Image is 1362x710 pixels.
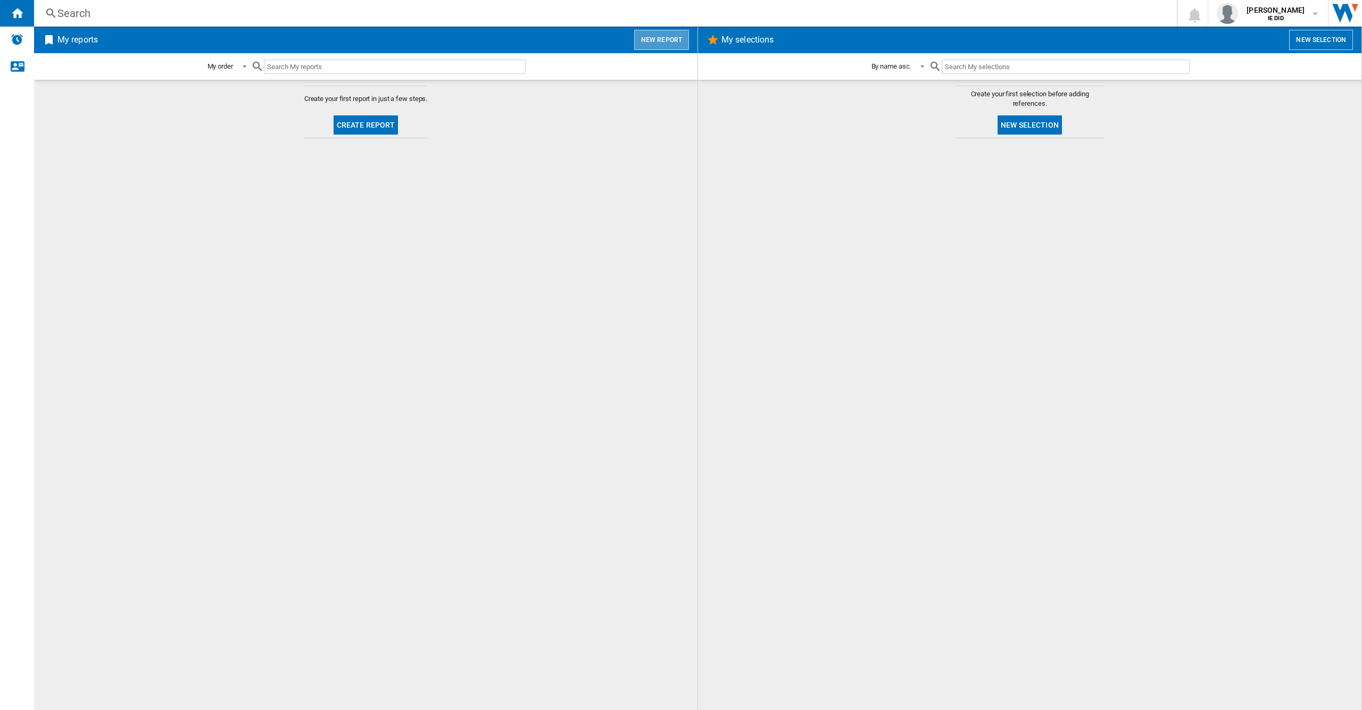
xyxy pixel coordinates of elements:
div: My order [207,62,233,70]
div: By name asc. [871,62,911,70]
h2: My reports [55,30,100,50]
h2: My selections [719,30,776,50]
button: Create report [334,115,398,135]
span: Create your first report in just a few steps. [304,94,428,104]
input: Search My selections [942,60,1189,74]
span: [PERSON_NAME] [1247,5,1305,15]
img: alerts-logo.svg [11,33,23,46]
img: profile.jpg [1217,3,1238,24]
b: IE DID [1268,15,1284,22]
span: Create your first selection before adding references. [956,89,1104,108]
button: New report [634,30,689,50]
button: New selection [998,115,1062,135]
button: New selection [1289,30,1353,50]
input: Search My reports [264,60,526,74]
div: Search [57,6,1149,21]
